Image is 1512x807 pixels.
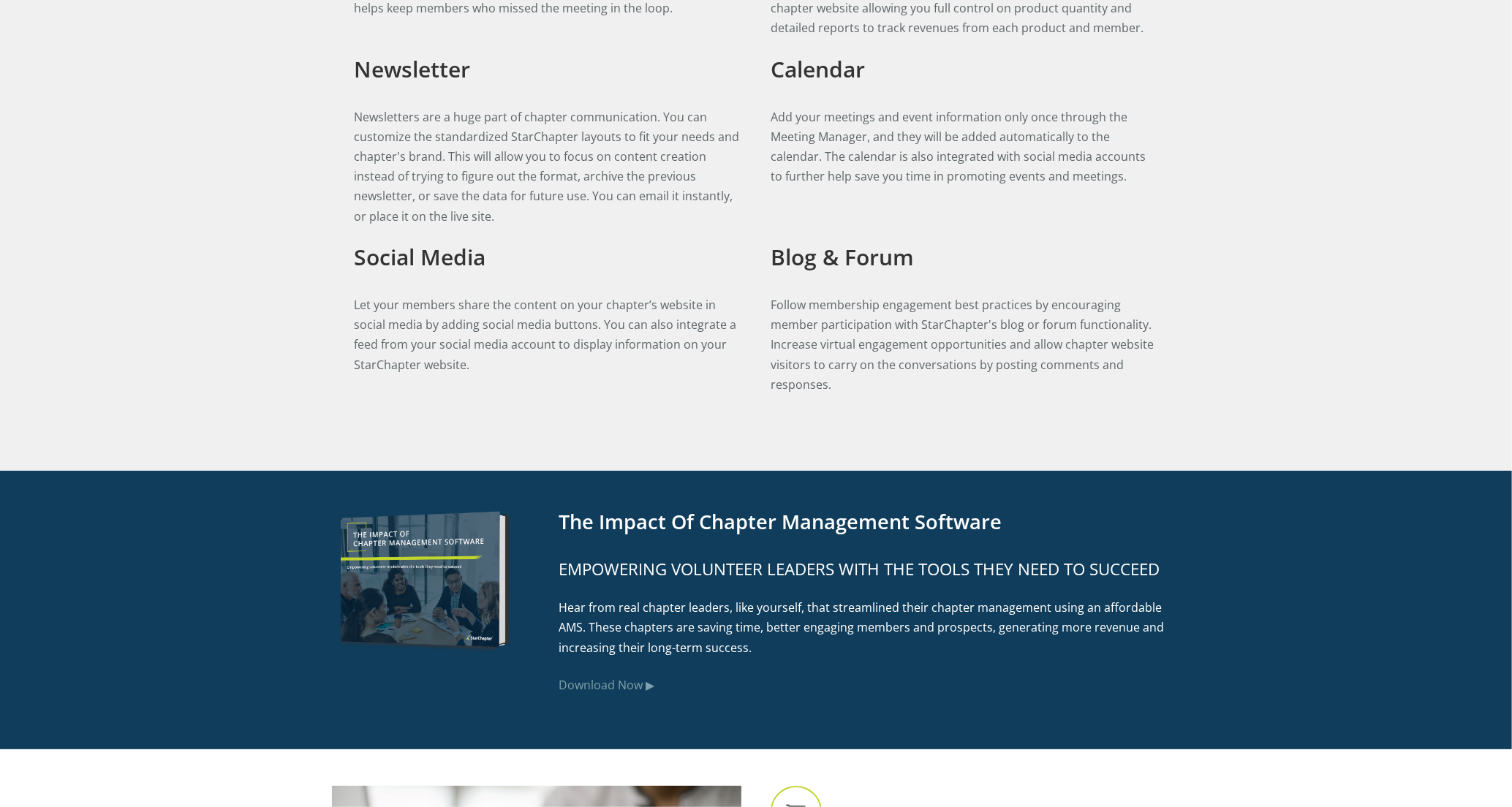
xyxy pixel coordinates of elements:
a: Download Now ▶ [559,677,654,693]
h3: Social Media [354,240,741,273]
h3: Calendar [771,53,1158,86]
p: Follow membership engagement best practices by encouraging member participation with StarChapter'... [771,295,1158,395]
p: Hear from real chapter leaders, like yourself, that streamlined their chapter management using an... [559,598,1180,658]
h3: Newsletter [354,53,741,86]
img: The Impact of Chapter Management Software eBook [332,507,529,655]
h3: Blog & Forum [771,240,1158,273]
p: Let your members share the content on your chapter’s website in social media by adding social med... [354,295,741,375]
h4: Empowering volunteer leaders with the tools they need to succeed [559,557,1180,582]
p: Add your meetings and event information only once through the Meeting Manager, and they will be a... [771,107,1158,187]
p: Newsletters are a huge part of chapter communication. You can customize the standardized StarChap... [354,107,741,227]
h3: The Impact of Chapter Management Software [559,507,1180,537]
